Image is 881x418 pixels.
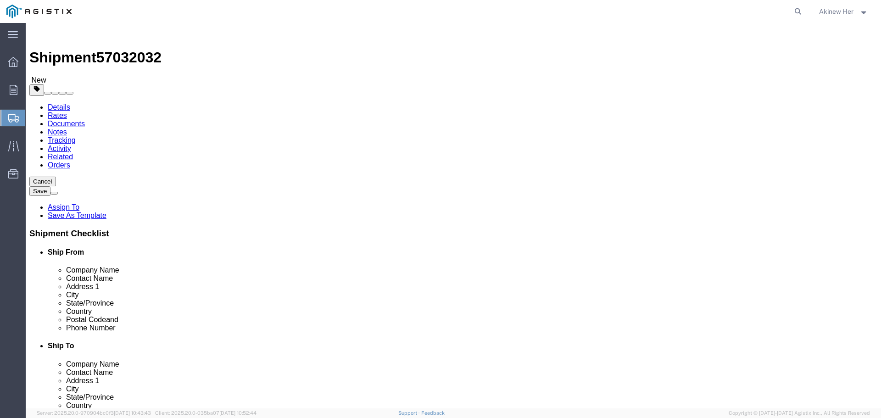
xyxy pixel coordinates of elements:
a: Support [398,410,421,416]
span: [DATE] 10:43:43 [114,410,151,416]
span: Copyright © [DATE]-[DATE] Agistix Inc., All Rights Reserved [729,409,870,417]
img: logo [6,5,72,18]
a: Feedback [421,410,445,416]
iframe: FS Legacy Container [26,23,881,408]
span: Client: 2025.20.0-035ba07 [155,410,256,416]
span: [DATE] 10:52:44 [219,410,256,416]
span: Akinew Her [819,6,853,17]
button: Akinew Her [819,6,869,17]
span: Server: 2025.20.0-970904bc0f3 [37,410,151,416]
